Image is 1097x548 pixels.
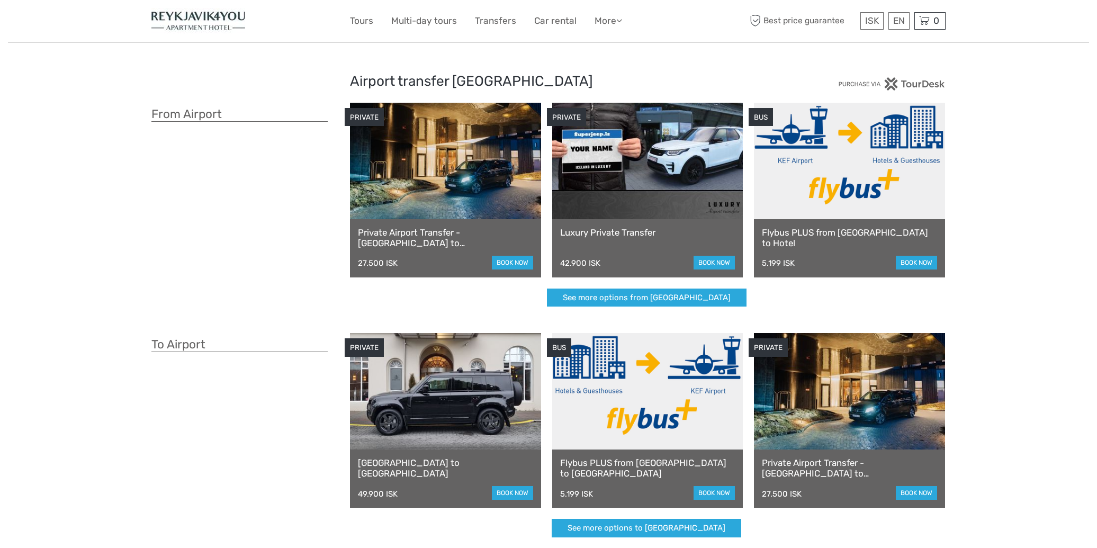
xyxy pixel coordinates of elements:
[534,13,577,29] a: Car rental
[151,337,328,352] h3: To Airport
[350,13,373,29] a: Tours
[560,227,735,238] a: Luxury Private Transfer
[560,258,600,268] div: 42.900 ISK
[749,108,773,127] div: BUS
[358,258,398,268] div: 27.500 ISK
[865,15,879,26] span: ISK
[547,289,747,307] a: See more options from [GEOGRAPHIC_DATA]
[560,457,735,479] a: Flybus PLUS from [GEOGRAPHIC_DATA] to [GEOGRAPHIC_DATA]
[595,13,622,29] a: More
[896,486,937,500] a: book now
[749,338,788,357] div: PRIVATE
[694,486,735,500] a: book now
[762,457,937,479] a: Private Airport Transfer - [GEOGRAPHIC_DATA] to [GEOGRAPHIC_DATA]
[896,256,937,269] a: book now
[547,338,571,357] div: BUS
[492,486,533,500] a: book now
[358,227,533,249] a: Private Airport Transfer - [GEOGRAPHIC_DATA] to [GEOGRAPHIC_DATA]
[492,256,533,269] a: book now
[747,12,858,30] span: Best price guarantee
[762,227,937,249] a: Flybus PLUS from [GEOGRAPHIC_DATA] to Hotel
[888,12,910,30] div: EN
[151,8,245,34] img: 6-361f32cd-14e7-48eb-9e68-625e5797bc9e_logo_small.jpg
[560,489,593,499] div: 5.199 ISK
[391,13,457,29] a: Multi-day tours
[358,489,398,499] div: 49.900 ISK
[350,73,747,90] h2: Airport transfer [GEOGRAPHIC_DATA]
[762,489,802,499] div: 27.500 ISK
[838,77,946,91] img: PurchaseViaTourDesk.png
[547,108,586,127] div: PRIVATE
[358,457,533,479] a: [GEOGRAPHIC_DATA] to [GEOGRAPHIC_DATA]
[762,258,795,268] div: 5.199 ISK
[694,256,735,269] a: book now
[932,15,941,26] span: 0
[345,338,384,357] div: PRIVATE
[475,13,516,29] a: Transfers
[552,519,741,537] a: See more options to [GEOGRAPHIC_DATA]
[151,107,328,122] h3: From Airport
[345,108,384,127] div: PRIVATE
